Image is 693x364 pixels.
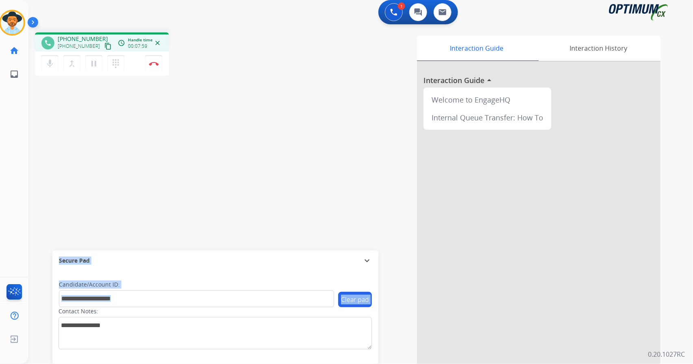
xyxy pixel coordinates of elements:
mat-icon: access_time [118,39,125,47]
img: avatar [1,11,24,34]
span: [PHONE_NUMBER] [58,43,100,49]
span: 00:07:59 [128,43,147,49]
div: Welcome to EngageHQ [427,91,548,109]
mat-icon: phone [44,39,52,47]
mat-icon: mic [45,59,55,69]
div: 1 [398,2,405,10]
mat-icon: dialpad [111,59,121,69]
mat-icon: pause [89,59,99,69]
mat-icon: expand_more [362,256,372,266]
mat-icon: inbox [9,69,19,79]
div: Interaction History [537,36,661,61]
div: Internal Queue Transfer: How To [427,109,548,126]
mat-icon: home [9,46,19,56]
img: control [149,62,159,66]
label: Candidate/Account ID: [59,280,120,289]
span: Handle time [128,37,153,43]
button: Clear pad [338,292,372,307]
mat-icon: close [154,39,161,47]
mat-icon: content_copy [104,43,112,50]
p: 0.20.1027RC [648,349,685,359]
span: [PHONE_NUMBER] [58,35,108,43]
div: Interaction Guide [417,36,537,61]
mat-icon: merge_type [67,59,77,69]
label: Contact Notes: [58,307,98,315]
span: Secure Pad [59,257,90,265]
